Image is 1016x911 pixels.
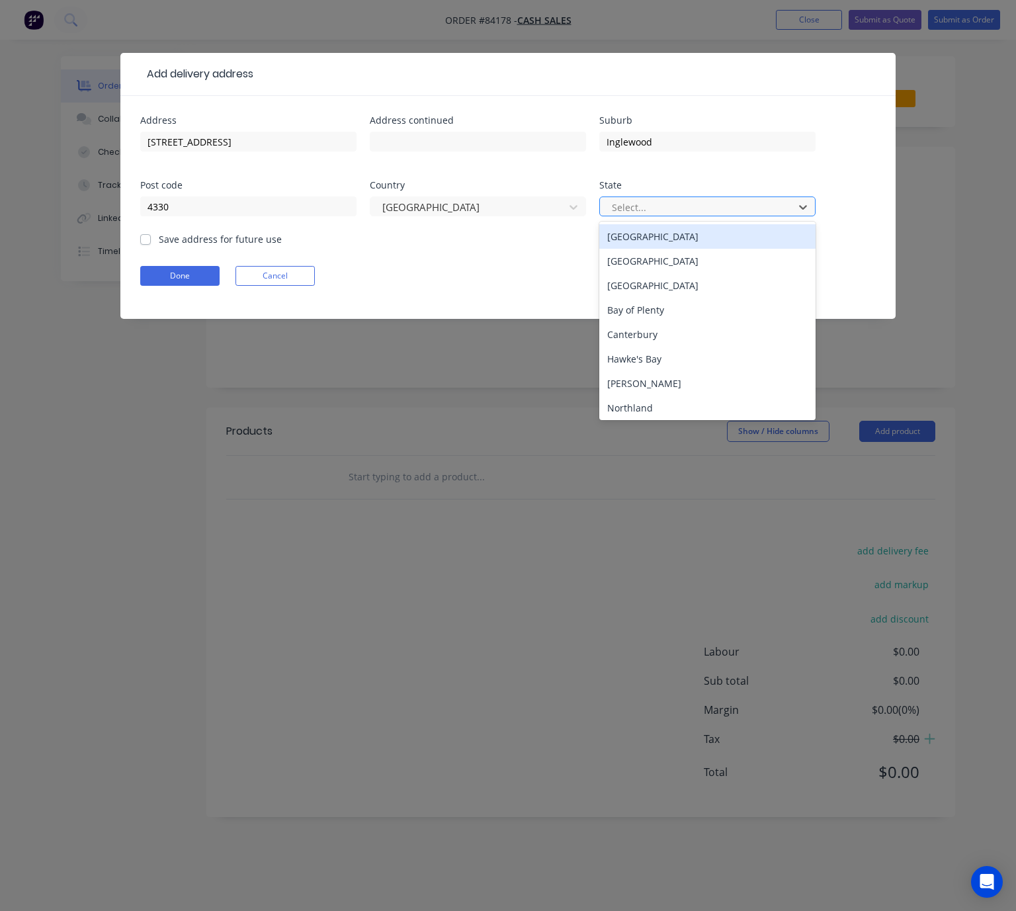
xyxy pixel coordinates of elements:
div: [GEOGRAPHIC_DATA] [599,224,816,249]
button: Cancel [235,266,315,286]
div: Suburb [599,116,816,125]
div: Country [370,181,586,190]
div: [PERSON_NAME] [599,371,816,396]
label: Save address for future use [159,232,282,246]
div: [GEOGRAPHIC_DATA] [599,273,816,298]
div: Bay of Plenty [599,298,816,322]
div: Northland [599,396,816,420]
div: Address [140,116,357,125]
div: Post code [140,181,357,190]
div: Add delivery address [140,66,253,82]
div: Open Intercom Messenger [971,866,1003,898]
div: Canterbury [599,322,816,347]
div: Hawke's Bay [599,347,816,371]
div: State [599,181,816,190]
div: [GEOGRAPHIC_DATA] [599,249,816,273]
div: Address continued [370,116,586,125]
button: Done [140,266,220,286]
